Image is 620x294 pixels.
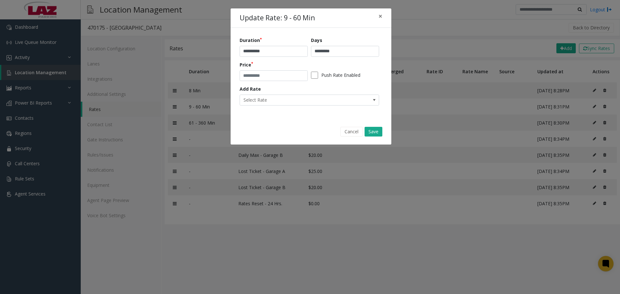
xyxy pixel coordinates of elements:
[240,37,262,44] label: Duration
[240,86,261,92] label: Add Rate
[321,72,360,78] label: Push Rate Enabled
[340,127,363,137] button: Cancel
[311,37,322,44] label: Days
[240,13,315,23] h4: Update Rate: 9 - 60 Min
[378,12,382,21] span: ×
[374,8,387,24] button: Close
[240,95,351,105] span: Select Rate
[365,127,382,137] button: Save
[240,61,253,68] label: Price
